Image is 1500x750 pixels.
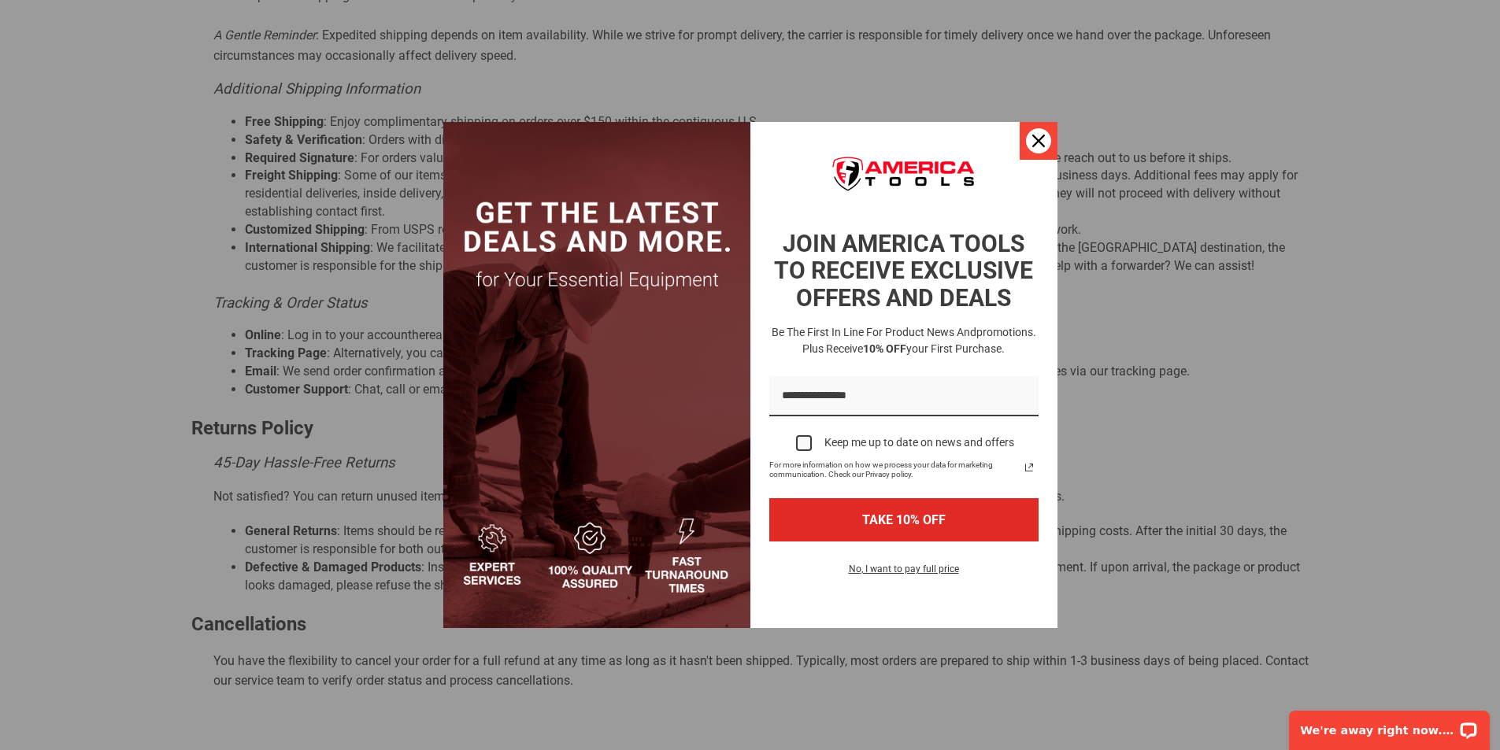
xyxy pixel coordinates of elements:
[769,460,1020,479] span: For more information on how we process your data for marketing communication. Check our Privacy p...
[1032,135,1045,147] svg: close icon
[1020,122,1057,160] button: Close
[836,560,972,587] button: No, I want to pay full price
[769,498,1039,541] button: TAKE 10% OFF
[1279,700,1500,750] iframe: LiveChat chat widget
[774,230,1033,312] strong: JOIN AMERICA TOOLS TO RECEIVE EXCLUSIVE OFFERS AND DEALS
[769,376,1039,416] input: Email field
[1020,458,1039,477] svg: link icon
[824,436,1014,449] div: Keep me up to date on news and offers
[863,342,906,355] strong: 10% OFF
[1020,458,1039,477] a: Read our Privacy Policy
[766,324,1042,357] h3: Be the first in line for product news and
